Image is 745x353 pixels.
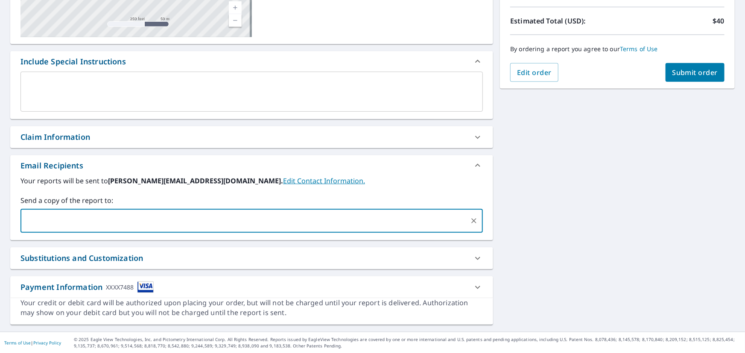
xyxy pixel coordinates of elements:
[74,336,741,349] p: © 2025 Eagle View Technologies, Inc. and Pictometry International Corp. All Rights Reserved. Repo...
[20,298,483,318] div: Your credit or debit card will be authorized upon placing your order, but will not be charged unt...
[666,63,725,82] button: Submit order
[108,176,283,185] b: [PERSON_NAME][EMAIL_ADDRESS][DOMAIN_NAME].
[620,45,658,53] a: Terms of Use
[229,1,242,14] a: Current Level 17, Zoom In
[10,51,493,72] div: Include Special Instructions
[20,252,143,264] div: Substitutions and Customization
[20,176,483,186] label: Your reports will be sent to
[10,155,493,176] div: Email Recipients
[20,131,90,143] div: Claim Information
[20,56,126,67] div: Include Special Instructions
[10,276,493,298] div: Payment InformationXXXX7488cardImage
[713,16,725,26] p: $40
[4,340,31,346] a: Terms of Use
[510,45,725,53] p: By ordering a report you agree to our
[283,176,365,185] a: EditContactInfo
[20,160,83,171] div: Email Recipients
[510,63,558,82] button: Edit order
[4,340,61,345] p: |
[137,281,154,293] img: cardImage
[10,126,493,148] div: Claim Information
[229,14,242,27] a: Current Level 17, Zoom Out
[468,215,480,227] button: Clear
[10,247,493,269] div: Substitutions and Customization
[106,281,134,293] div: XXXX7488
[20,281,154,293] div: Payment Information
[672,68,718,77] span: Submit order
[517,68,552,77] span: Edit order
[33,340,61,346] a: Privacy Policy
[20,195,483,205] label: Send a copy of the report to:
[510,16,617,26] p: Estimated Total (USD):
